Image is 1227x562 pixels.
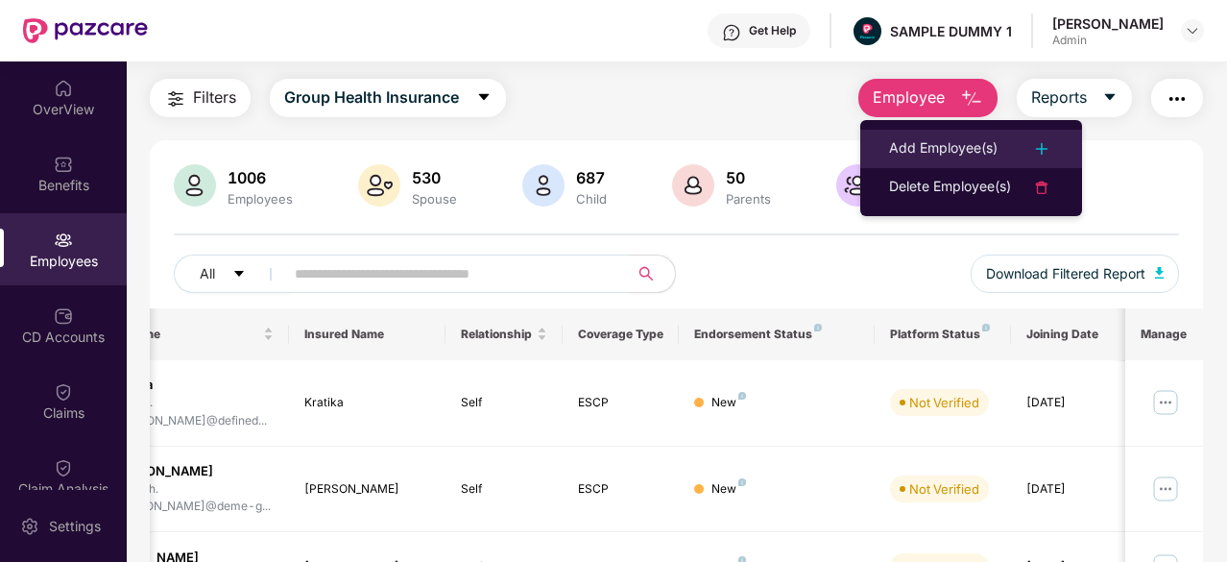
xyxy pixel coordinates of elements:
img: svg+xml;base64,PHN2ZyB4bWxucz0iaHR0cDovL3d3dy53My5vcmcvMjAwMC9zdmciIHdpZHRoPSIyNCIgaGVpZ2h0PSIyNC... [1030,137,1053,160]
div: Employees [224,191,297,207]
span: caret-down [1102,89,1118,107]
button: search [628,255,676,293]
div: [DATE] [1026,480,1113,499]
div: Get Help [749,23,796,38]
img: svg+xml;base64,PHN2ZyB4bWxucz0iaHR0cDovL3d3dy53My5vcmcvMjAwMC9zdmciIHhtbG5zOnhsaW5rPSJodHRwOi8vd3... [174,164,216,207]
div: ramaiah.[PERSON_NAME]@deme-g... [110,480,274,517]
img: svg+xml;base64,PHN2ZyB4bWxucz0iaHR0cDovL3d3dy53My5vcmcvMjAwMC9zdmciIHdpZHRoPSIyNCIgaGVpZ2h0PSIyNC... [1030,176,1053,199]
img: svg+xml;base64,PHN2ZyB4bWxucz0iaHR0cDovL3d3dy53My5vcmcvMjAwMC9zdmciIHdpZHRoPSI4IiBoZWlnaHQ9IjgiIH... [814,324,822,331]
div: 687 [572,168,611,187]
div: Kratika [111,376,274,394]
button: Group Health Insurancecaret-down [270,79,506,117]
button: Filters [150,79,251,117]
span: All [200,263,215,284]
img: svg+xml;base64,PHN2ZyB4bWxucz0iaHR0cDovL3d3dy53My5vcmcvMjAwMC9zdmciIHhtbG5zOnhsaW5rPSJodHRwOi8vd3... [960,87,983,110]
img: manageButton [1150,474,1181,504]
span: Group Health Insurance [284,86,459,110]
div: SAMPLE DUMMY 1 [890,22,1012,40]
th: Manage [1125,308,1203,360]
div: 50 [722,168,775,187]
img: New Pazcare Logo [23,18,148,43]
span: Download Filtered Report [986,263,1145,284]
img: svg+xml;base64,PHN2ZyBpZD0iSG9tZSIgeG1sbnM9Imh0dHA6Ly93d3cudzMub3JnLzIwMDAvc3ZnIiB3aWR0aD0iMjAiIG... [54,79,73,98]
img: svg+xml;base64,PHN2ZyB4bWxucz0iaHR0cDovL3d3dy53My5vcmcvMjAwMC9zdmciIHhtbG5zOnhsaW5rPSJodHRwOi8vd3... [522,164,565,207]
img: svg+xml;base64,PHN2ZyBpZD0iU2V0dGluZy0yMHgyMCIgeG1sbnM9Imh0dHA6Ly93d3cudzMub3JnLzIwMDAvc3ZnIiB3aW... [20,517,39,536]
span: search [628,266,665,281]
img: svg+xml;base64,PHN2ZyBpZD0iQmVuZWZpdHMiIHhtbG5zPSJodHRwOi8vd3d3LnczLm9yZy8yMDAwL3N2ZyIgd2lkdGg9Ij... [54,155,73,174]
img: svg+xml;base64,PHN2ZyB4bWxucz0iaHR0cDovL3d3dy53My5vcmcvMjAwMC9zdmciIHhtbG5zOnhsaW5rPSJodHRwOi8vd3... [672,164,714,207]
div: 530 [408,168,461,187]
div: Endorsement Status [694,327,858,342]
div: ESCP [578,480,664,499]
img: svg+xml;base64,PHN2ZyB4bWxucz0iaHR0cDovL3d3dy53My5vcmcvMjAwMC9zdmciIHdpZHRoPSIyNCIgaGVpZ2h0PSIyNC... [1166,87,1189,110]
div: Self [461,394,547,412]
span: Employee [873,86,945,110]
div: Platform Status [890,327,996,342]
img: svg+xml;base64,PHN2ZyB4bWxucz0iaHR0cDovL3d3dy53My5vcmcvMjAwMC9zdmciIHhtbG5zOnhsaW5rPSJodHRwOi8vd3... [836,164,878,207]
th: Relationship [445,308,563,360]
span: Filters [193,86,236,110]
div: Not Verified [909,479,979,499]
button: Reportscaret-down [1017,79,1132,117]
img: svg+xml;base64,PHN2ZyBpZD0iQ2xhaW0iIHhtbG5zPSJodHRwOi8vd3d3LnczLm9yZy8yMDAwL3N2ZyIgd2lkdGg9IjIwIi... [54,382,73,402]
span: Reports [1031,86,1087,110]
span: caret-down [476,89,492,107]
div: Self [461,480,547,499]
img: svg+xml;base64,PHN2ZyB4bWxucz0iaHR0cDovL3d3dy53My5vcmcvMjAwMC9zdmciIHhtbG5zOnhsaW5rPSJodHRwOi8vd3... [1155,267,1165,279]
div: [PERSON_NAME] [304,480,430,499]
div: kratika.[PERSON_NAME]@defined... [111,394,274,430]
img: svg+xml;base64,PHN2ZyB4bWxucz0iaHR0cDovL3d3dy53My5vcmcvMjAwMC9zdmciIHdpZHRoPSI4IiBoZWlnaHQ9IjgiIH... [738,478,746,486]
img: svg+xml;base64,PHN2ZyB4bWxucz0iaHR0cDovL3d3dy53My5vcmcvMjAwMC9zdmciIHdpZHRoPSI4IiBoZWlnaHQ9IjgiIH... [738,392,746,400]
span: caret-down [232,267,246,282]
div: Spouse [408,191,461,207]
div: [PERSON_NAME] [1052,14,1164,33]
img: svg+xml;base64,PHN2ZyB4bWxucz0iaHR0cDovL3d3dy53My5vcmcvMjAwMC9zdmciIHhtbG5zOnhsaW5rPSJodHRwOi8vd3... [358,164,400,207]
div: New [711,394,746,412]
div: Kratika [304,394,430,412]
div: Settings [43,517,107,536]
img: manageButton [1150,387,1181,418]
img: svg+xml;base64,PHN2ZyB4bWxucz0iaHR0cDovL3d3dy53My5vcmcvMjAwMC9zdmciIHdpZHRoPSIyNCIgaGVpZ2h0PSIyNC... [164,87,187,110]
div: 1006 [224,168,297,187]
div: Admin [1052,33,1164,48]
div: Not Verified [909,393,979,412]
div: Child [572,191,611,207]
span: Relationship [461,327,533,342]
div: Parents [722,191,775,207]
th: Insured Name [289,308,445,360]
div: ESCP [578,394,664,412]
div: Delete Employee(s) [889,176,1011,199]
div: New [711,480,746,499]
img: svg+xml;base64,PHN2ZyBpZD0iQ0RfQWNjb3VudHMiIGRhdGEtbmFtZT0iQ0QgQWNjb3VudHMiIHhtbG5zPSJodHRwOi8vd3... [54,306,73,326]
th: Employee Name [55,308,289,360]
th: Joining Date [1011,308,1128,360]
img: svg+xml;base64,PHN2ZyBpZD0iRW1wbG95ZWVzIiB4bWxucz0iaHR0cDovL3d3dy53My5vcmcvMjAwMC9zdmciIHdpZHRoPS... [54,231,73,250]
img: Pazcare_Alternative_logo-01-01.png [854,17,881,45]
img: svg+xml;base64,PHN2ZyBpZD0iSGVscC0zMngzMiIgeG1sbnM9Imh0dHA6Ly93d3cudzMub3JnLzIwMDAvc3ZnIiB3aWR0aD... [722,23,741,42]
img: svg+xml;base64,PHN2ZyBpZD0iQ2xhaW0iIHhtbG5zPSJodHRwOi8vd3d3LnczLm9yZy8yMDAwL3N2ZyIgd2lkdGg9IjIwIi... [54,458,73,477]
button: Employee [858,79,998,117]
img: svg+xml;base64,PHN2ZyB4bWxucz0iaHR0cDovL3d3dy53My5vcmcvMjAwMC9zdmciIHdpZHRoPSI4IiBoZWlnaHQ9IjgiIH... [982,324,990,331]
button: Allcaret-down [174,255,291,293]
div: Add Employee(s) [889,137,998,160]
span: Employee Name [70,327,259,342]
img: svg+xml;base64,PHN2ZyBpZD0iRHJvcGRvd24tMzJ4MzIiIHhtbG5zPSJodHRwOi8vd3d3LnczLm9yZy8yMDAwL3N2ZyIgd2... [1185,23,1200,38]
button: Download Filtered Report [971,255,1180,293]
div: [PERSON_NAME] [110,462,274,480]
th: Coverage Type [563,308,680,360]
div: [DATE] [1026,394,1113,412]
